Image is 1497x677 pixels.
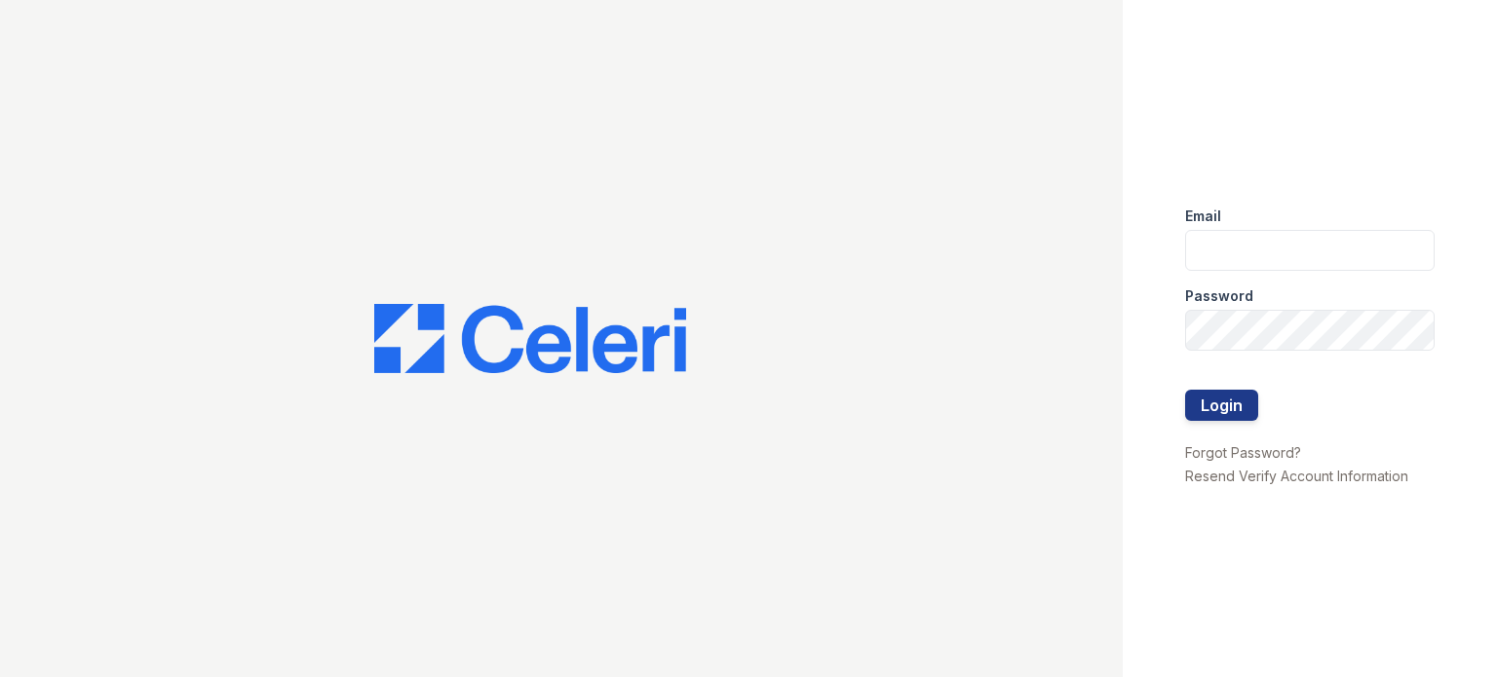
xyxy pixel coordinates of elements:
[374,304,686,374] img: CE_Logo_Blue-a8612792a0a2168367f1c8372b55b34899dd931a85d93a1a3d3e32e68fde9ad4.png
[1185,468,1408,484] a: Resend Verify Account Information
[1185,207,1221,226] label: Email
[1185,390,1258,421] button: Login
[1185,444,1301,461] a: Forgot Password?
[1185,286,1253,306] label: Password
